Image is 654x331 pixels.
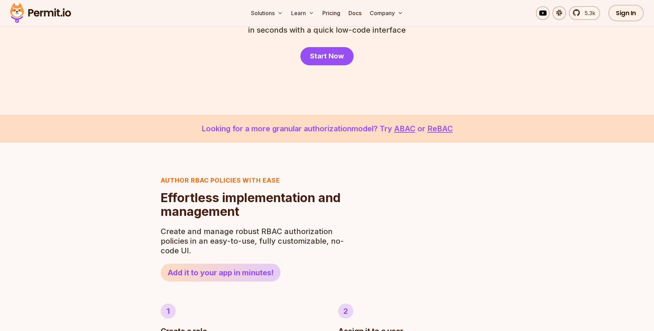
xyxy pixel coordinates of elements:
p: Looking for a more granular authorization model? Try or [16,123,638,134]
span: 5.3k [581,9,595,17]
a: ReBAC [427,124,453,133]
a: Docs [346,6,364,20]
a: ABAC [394,124,415,133]
h3: Author RBAC POLICIES with EASE [161,176,348,185]
div: 1 [161,304,176,319]
button: Company [367,6,406,20]
a: Pricing [320,6,343,20]
p: Create and manage robust RBAC authorization policies in an easy-to-use, fully customizable, no-co... [161,227,348,255]
button: Learn [288,6,317,20]
h2: Effortless implementation and management [161,191,348,218]
a: Add it to your app in minutes! [161,264,280,282]
a: Start Now [300,47,354,65]
button: Solutions [248,6,286,20]
img: Permit logo [7,1,74,25]
a: Sign In [608,5,644,21]
span: Start Now [310,51,344,61]
a: 5.3k [569,6,600,20]
div: 2 [338,304,353,319]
